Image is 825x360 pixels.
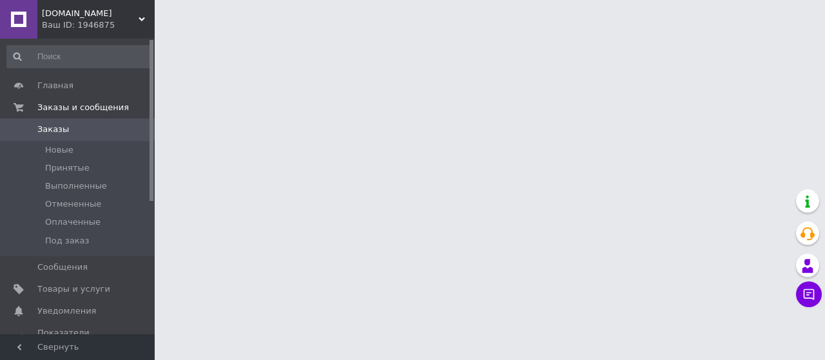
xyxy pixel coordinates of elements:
[45,216,101,228] span: Оплаченные
[45,198,101,210] span: Отмененные
[37,102,129,113] span: Заказы и сообщения
[45,180,107,192] span: Выполненные
[37,305,96,317] span: Уведомления
[45,235,89,247] span: Под заказ
[42,8,139,19] span: sv-shopping.com
[45,162,90,174] span: Принятые
[37,261,88,273] span: Сообщения
[6,45,152,68] input: Поиск
[37,283,110,295] span: Товары и услуги
[42,19,155,31] div: Ваш ID: 1946875
[37,327,119,350] span: Показатели работы компании
[45,144,73,156] span: Новые
[796,281,822,307] button: Чат с покупателем
[37,124,69,135] span: Заказы
[37,80,73,91] span: Главная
